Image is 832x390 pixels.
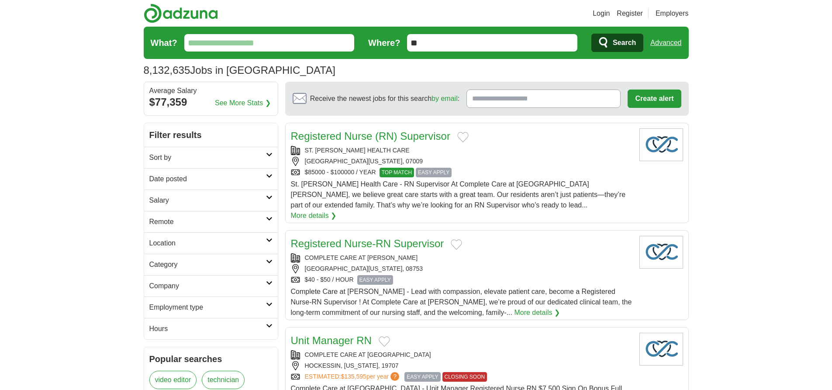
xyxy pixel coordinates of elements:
[144,254,278,275] a: Category
[514,307,560,318] a: More details ❯
[291,157,632,166] div: [GEOGRAPHIC_DATA][US_STATE], 07009
[144,123,278,147] h2: Filter results
[650,34,681,52] a: Advanced
[149,371,197,389] a: video editor
[144,232,278,254] a: Location
[310,93,459,104] span: Receive the newest jobs for this search :
[149,195,266,206] h2: Salary
[149,217,266,227] h2: Remote
[144,62,190,78] span: 8,132,635
[656,8,689,19] a: Employers
[639,128,683,161] img: Company logo
[291,350,632,359] div: COMPLETE CARE AT [GEOGRAPHIC_DATA]
[291,146,632,155] div: ST. [PERSON_NAME] HEALTH CARE
[144,297,278,318] a: Employment type
[149,281,266,291] h2: Company
[149,238,266,248] h2: Location
[291,275,632,285] div: $40 - $50 / HOUR
[215,98,271,108] a: See More Stats ❯
[149,87,273,94] div: Average Salary
[593,8,610,19] a: Login
[368,36,400,49] label: Where?
[379,336,390,347] button: Add to favorite jobs
[639,333,683,366] img: Company logo
[404,372,440,382] span: EASY APPLY
[291,335,372,346] a: Unit Manager RN
[149,94,273,110] div: $77,359
[144,64,335,76] h1: Jobs in [GEOGRAPHIC_DATA]
[202,371,245,389] a: technician
[149,174,266,184] h2: Date posted
[341,373,366,380] span: $135,595
[149,152,266,163] h2: Sort by
[628,90,681,108] button: Create alert
[591,34,643,52] button: Search
[416,168,452,177] span: EASY APPLY
[144,275,278,297] a: Company
[357,275,393,285] span: EASY APPLY
[144,211,278,232] a: Remote
[457,132,469,142] button: Add to favorite jobs
[639,236,683,269] img: Company logo
[380,168,414,177] span: TOP MATCH
[149,352,273,366] h2: Popular searches
[291,168,632,177] div: $85000 - $100000 / YEAR
[151,36,177,49] label: What?
[291,180,626,209] span: St. [PERSON_NAME] Health Care - RN Supervisor At Complete Care at [GEOGRAPHIC_DATA][PERSON_NAME],...
[291,238,444,249] a: Registered Nurse-RN Supervisor
[149,302,266,313] h2: Employment type
[291,288,632,316] span: Complete Care at [PERSON_NAME] - Lead with compassion, elevate patient care, become a Registered ...
[291,264,632,273] div: [GEOGRAPHIC_DATA][US_STATE], 08753
[291,211,337,221] a: More details ❯
[144,318,278,339] a: Hours
[442,372,487,382] span: CLOSING SOON
[613,34,636,52] span: Search
[144,168,278,190] a: Date posted
[144,3,218,23] img: Adzuna logo
[432,95,458,102] a: by email
[291,361,632,370] div: HOCKESSIN, [US_STATE], 19707
[305,372,401,382] a: ESTIMATED:$135,595per year?
[149,259,266,270] h2: Category
[291,253,632,262] div: COMPLETE CARE AT [PERSON_NAME]
[144,147,278,168] a: Sort by
[291,130,450,142] a: Registered Nurse (RN) Supervisor
[390,372,399,381] span: ?
[617,8,643,19] a: Register
[451,239,462,250] button: Add to favorite jobs
[149,324,266,334] h2: Hours
[144,190,278,211] a: Salary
